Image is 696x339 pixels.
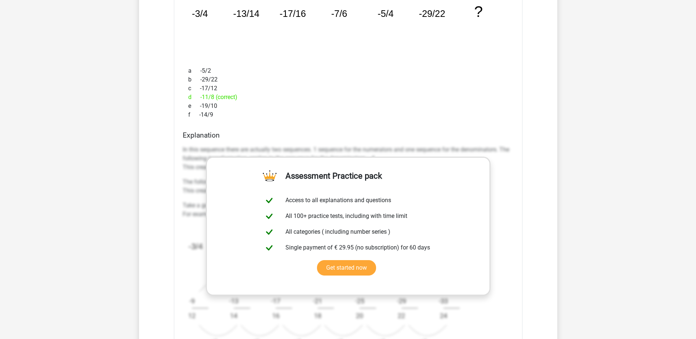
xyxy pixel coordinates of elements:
[355,297,364,305] text: -25
[183,84,514,93] div: -17/12
[188,102,200,110] span: e
[474,3,482,20] tspan: ?
[317,260,376,276] a: Get started now
[313,297,322,305] text: -21
[356,312,363,320] text: 20
[397,297,406,305] text: -29
[183,110,514,119] div: -14/9
[188,93,200,102] span: d
[314,312,321,320] text: 18
[280,8,306,19] tspan: -17/16
[183,201,514,219] p: Take a good look at how to rewrite the fractions in the series to recognize the pattern. For exam...
[188,75,200,84] span: b
[192,8,208,19] tspan: -3/4
[188,66,200,75] span: a
[331,8,347,19] tspan: -7/6
[188,312,196,320] text: 12
[183,178,514,195] p: The following transformation applies to the sequence for the numerators: +2 This creates the foll...
[189,297,194,305] text: -9
[233,8,259,19] tspan: -13/14
[183,145,514,172] p: In this sequence there are actually two sequences. 1 sequence for the numerators and one sequence...
[188,84,200,93] span: c
[188,110,199,119] span: f
[183,131,514,139] h4: Explanation
[183,66,514,75] div: -5/2
[183,93,514,102] div: -11/8 (correct)
[398,312,405,320] text: 22
[230,312,237,320] text: 14
[419,8,445,19] tspan: -29/22
[183,102,514,110] div: -19/10
[229,297,238,305] text: -13
[183,75,514,84] div: -29/22
[271,297,280,305] text: -17
[440,312,447,320] text: 24
[272,312,279,320] text: 16
[378,8,394,19] tspan: -5/4
[188,241,203,251] tspan: -3/4
[439,297,448,305] text: -33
